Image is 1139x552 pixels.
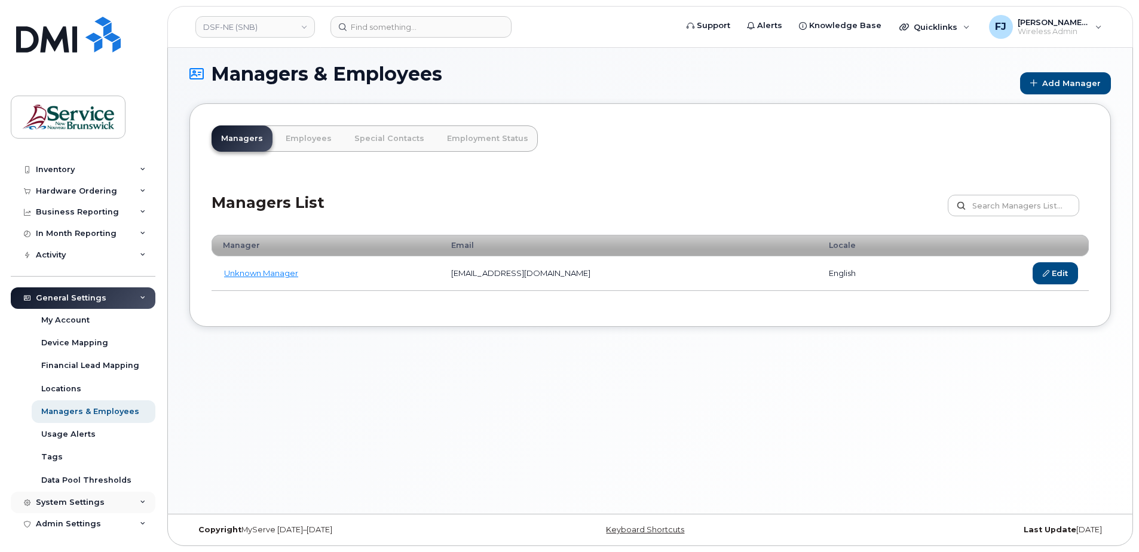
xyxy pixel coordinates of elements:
[606,525,684,534] a: Keyboard Shortcuts
[189,63,1014,84] h1: Managers & Employees
[1033,262,1078,284] a: Edit
[212,125,272,152] a: Managers
[437,125,538,152] a: Employment Status
[1024,525,1076,534] strong: Last Update
[440,235,818,256] th: Email
[276,125,341,152] a: Employees
[804,525,1111,535] div: [DATE]
[1020,72,1111,94] a: Add Manager
[224,268,298,278] a: Unknown Manager
[212,235,440,256] th: Manager
[345,125,434,152] a: Special Contacts
[440,256,818,291] td: [EMAIL_ADDRESS][DOMAIN_NAME]
[818,235,932,256] th: Locale
[818,256,932,291] td: english
[198,525,241,534] strong: Copyright
[212,195,324,230] h2: Managers List
[189,525,497,535] div: MyServe [DATE]–[DATE]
